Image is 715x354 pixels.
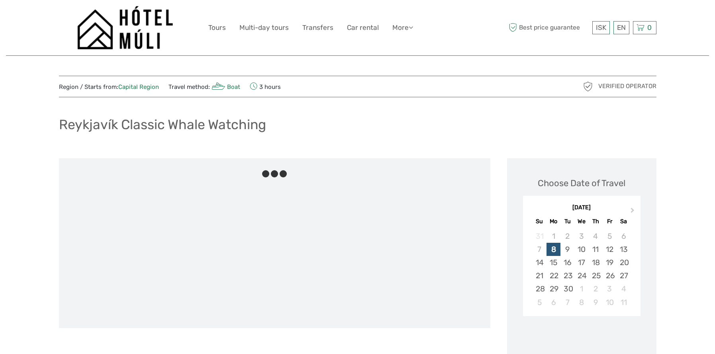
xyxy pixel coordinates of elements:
[603,269,617,282] div: Choose Friday, September 26th, 2025
[547,269,560,282] div: Choose Monday, September 22nd, 2025
[574,269,588,282] div: Choose Wednesday, September 24th, 2025
[589,296,603,309] div: Choose Thursday, October 9th, 2025
[302,22,333,33] a: Transfers
[589,282,603,295] div: Choose Thursday, October 2nd, 2025
[603,230,617,243] div: Not available Friday, September 5th, 2025
[547,296,560,309] div: Choose Monday, October 6th, 2025
[560,282,574,295] div: Choose Tuesday, September 30th, 2025
[560,243,574,256] div: Choose Tuesday, September 9th, 2025
[574,230,588,243] div: Not available Wednesday, September 3rd, 2025
[250,81,281,92] span: 3 hours
[560,296,574,309] div: Choose Tuesday, October 7th, 2025
[525,230,638,309] div: month 2025-09
[603,243,617,256] div: Choose Friday, September 12th, 2025
[210,83,241,90] a: Boat
[603,256,617,269] div: Choose Friday, September 19th, 2025
[392,22,413,33] a: More
[560,230,574,243] div: Not available Tuesday, September 2nd, 2025
[589,243,603,256] div: Choose Thursday, September 11th, 2025
[239,22,289,33] a: Multi-day tours
[617,269,631,282] div: Choose Saturday, September 27th, 2025
[523,204,641,212] div: [DATE]
[533,230,547,243] div: Not available Sunday, August 31st, 2025
[589,230,603,243] div: Not available Thursday, September 4th, 2025
[646,24,653,31] span: 0
[533,216,547,227] div: Su
[617,216,631,227] div: Sa
[59,83,159,91] span: Region / Starts from:
[118,83,159,90] a: Capital Region
[574,216,588,227] div: We
[547,256,560,269] div: Choose Monday, September 15th, 2025
[574,256,588,269] div: Choose Wednesday, September 17th, 2025
[617,230,631,243] div: Not available Saturday, September 6th, 2025
[589,216,603,227] div: Th
[77,6,173,49] img: 1276-09780d38-f550-4f2e-b773-0f2717b8e24e_logo_big.png
[533,282,547,295] div: Choose Sunday, September 28th, 2025
[596,24,606,31] span: ISK
[627,206,640,218] button: Next Month
[208,22,226,33] a: Tours
[603,282,617,295] div: Choose Friday, October 3rd, 2025
[533,269,547,282] div: Choose Sunday, September 21st, 2025
[617,243,631,256] div: Choose Saturday, September 13th, 2025
[547,230,560,243] div: Not available Monday, September 1st, 2025
[560,256,574,269] div: Choose Tuesday, September 16th, 2025
[598,82,656,90] span: Verified Operator
[617,296,631,309] div: Choose Saturday, October 11th, 2025
[574,296,588,309] div: Choose Wednesday, October 8th, 2025
[538,177,625,189] div: Choose Date of Travel
[613,21,629,34] div: EN
[574,282,588,295] div: Choose Wednesday, October 1st, 2025
[347,22,379,33] a: Car rental
[617,256,631,269] div: Choose Saturday, September 20th, 2025
[589,256,603,269] div: Choose Thursday, September 18th, 2025
[533,243,547,256] div: Not available Sunday, September 7th, 2025
[547,243,560,256] div: Choose Monday, September 8th, 2025
[617,282,631,295] div: Choose Saturday, October 4th, 2025
[507,21,590,34] span: Best price guarantee
[603,296,617,309] div: Choose Friday, October 10th, 2025
[168,81,241,92] span: Travel method:
[603,216,617,227] div: Fr
[533,296,547,309] div: Choose Sunday, October 5th, 2025
[589,269,603,282] div: Choose Thursday, September 25th, 2025
[560,269,574,282] div: Choose Tuesday, September 23rd, 2025
[579,337,584,342] div: Loading...
[547,216,560,227] div: Mo
[547,282,560,295] div: Choose Monday, September 29th, 2025
[533,256,547,269] div: Choose Sunday, September 14th, 2025
[582,80,594,93] img: verified_operator_grey_128.png
[59,116,266,133] h1: Reykjavík Classic Whale Watching
[574,243,588,256] div: Choose Wednesday, September 10th, 2025
[560,216,574,227] div: Tu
